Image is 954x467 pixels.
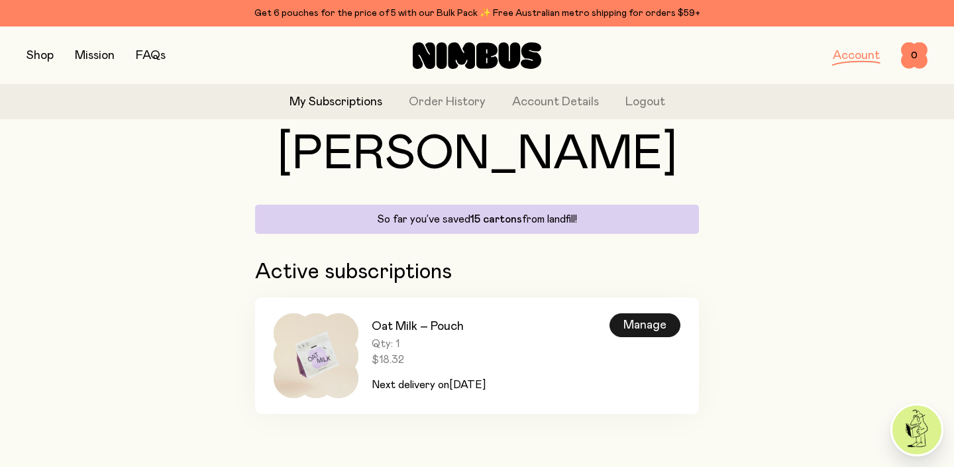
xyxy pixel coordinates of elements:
[372,353,486,366] span: $18.32
[75,50,115,62] a: Mission
[512,93,599,111] a: Account Details
[255,297,699,414] a: Oat Milk – PouchQty: 1$18.32Next delivery on[DATE]Manage
[372,337,486,350] span: Qty: 1
[625,93,665,111] button: Logout
[449,380,486,390] span: [DATE]
[255,130,699,178] h1: [PERSON_NAME]
[833,50,880,62] a: Account
[372,377,486,393] p: Next delivery on
[470,214,522,225] span: 15 cartons
[255,260,699,284] h2: Active subscriptions
[136,50,166,62] a: FAQs
[26,5,927,21] div: Get 6 pouches for the price of 5 with our Bulk Pack ✨ Free Australian metro shipping for orders $59+
[901,42,927,69] button: 0
[263,213,691,226] p: So far you’ve saved from landfill!
[372,319,486,335] h3: Oat Milk – Pouch
[409,93,486,111] a: Order History
[609,313,680,337] div: Manage
[290,93,382,111] a: My Subscriptions
[892,405,941,454] img: agent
